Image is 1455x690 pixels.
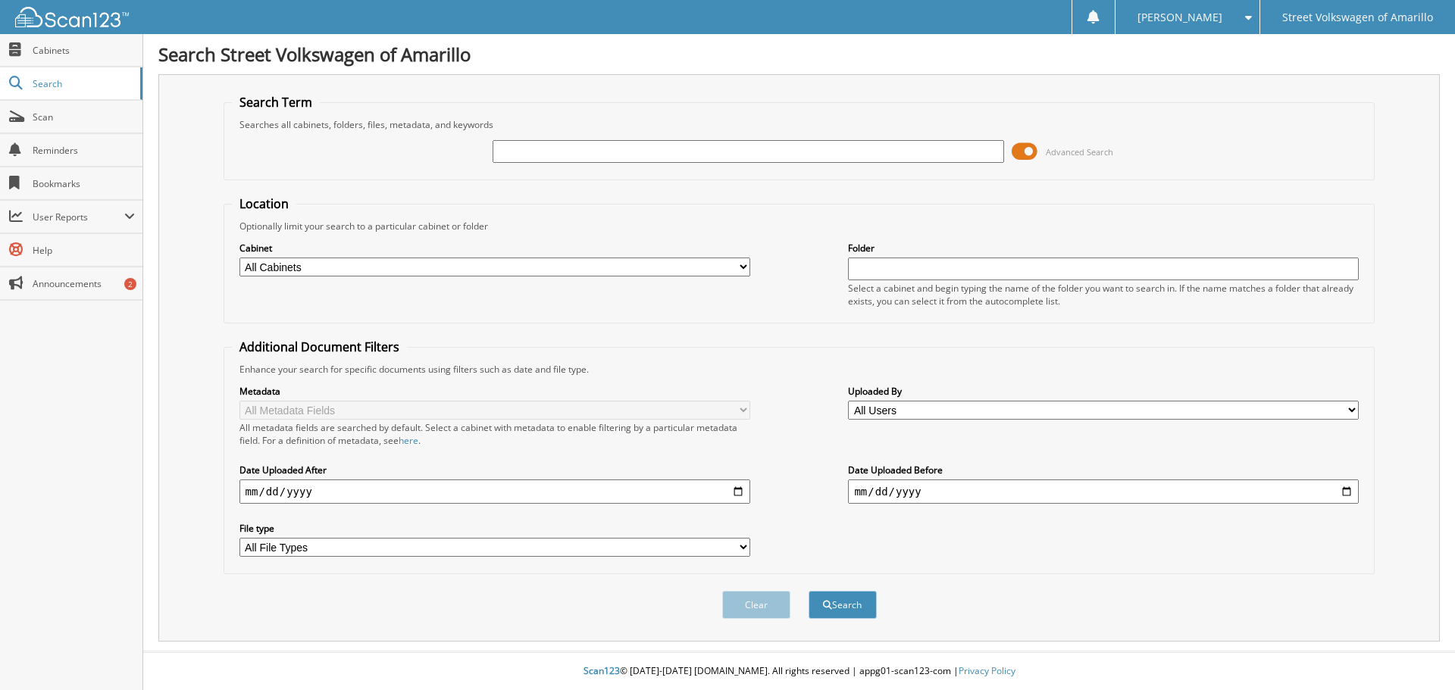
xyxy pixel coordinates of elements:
span: [PERSON_NAME] [1137,13,1222,22]
input: end [848,479,1359,504]
legend: Additional Document Filters [232,339,407,355]
button: Clear [722,591,790,619]
span: Search [33,77,133,90]
img: scan123-logo-white.svg [15,7,129,27]
button: Search [809,591,877,619]
span: User Reports [33,211,124,223]
span: Advanced Search [1046,146,1113,158]
div: All metadata fields are searched by default. Select a cabinet with metadata to enable filtering b... [239,421,750,447]
label: Metadata [239,385,750,398]
label: Uploaded By [848,385,1359,398]
span: Scan [33,111,135,123]
input: start [239,479,750,504]
span: Street Volkswagen of Amarillo [1282,13,1433,22]
h1: Search Street Volkswagen of Amarillo [158,42,1440,67]
div: Searches all cabinets, folders, files, metadata, and keywords [232,118,1367,131]
span: Bookmarks [33,177,135,190]
legend: Location [232,195,296,212]
legend: Search Term [232,94,320,111]
div: Optionally limit your search to a particular cabinet or folder [232,220,1367,233]
label: Date Uploaded After [239,464,750,476]
label: Folder [848,242,1359,254]
a: here [399,434,418,447]
div: Enhance your search for specific documents using filters such as date and file type. [232,363,1367,376]
span: Scan123 [584,664,620,677]
a: Privacy Policy [959,664,1015,677]
label: Date Uploaded Before [848,464,1359,476]
span: Help [33,244,135,257]
span: Reminders [33,144,135,157]
div: © [DATE]-[DATE] [DOMAIN_NAME]. All rights reserved | appg01-scan123-com | [143,653,1455,690]
div: 2 [124,278,136,290]
span: Announcements [33,277,135,290]
label: File type [239,522,750,535]
label: Cabinet [239,242,750,254]
span: Cabinets [33,44,135,57]
div: Select a cabinet and begin typing the name of the folder you want to search in. If the name match... [848,282,1359,308]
